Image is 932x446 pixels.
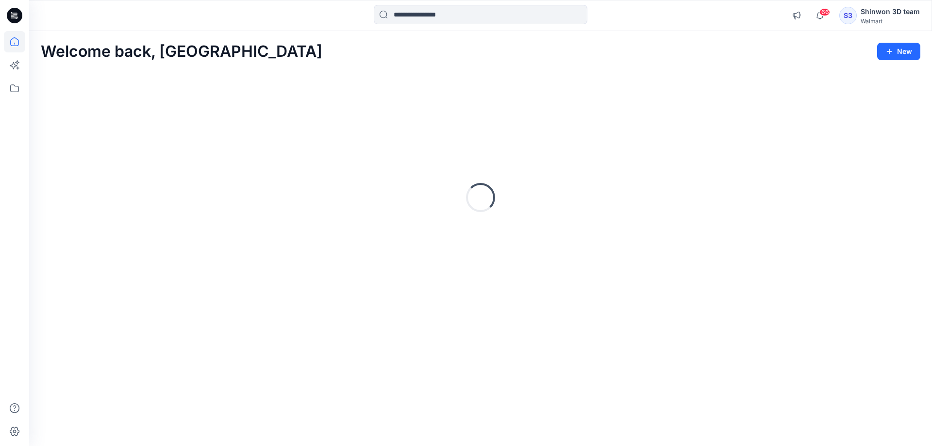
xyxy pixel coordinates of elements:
[839,7,857,24] div: S3
[41,43,322,61] h2: Welcome back, [GEOGRAPHIC_DATA]
[819,8,830,16] span: 66
[877,43,920,60] button: New
[861,17,920,25] div: Walmart
[861,6,920,17] div: Shinwon 3D team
